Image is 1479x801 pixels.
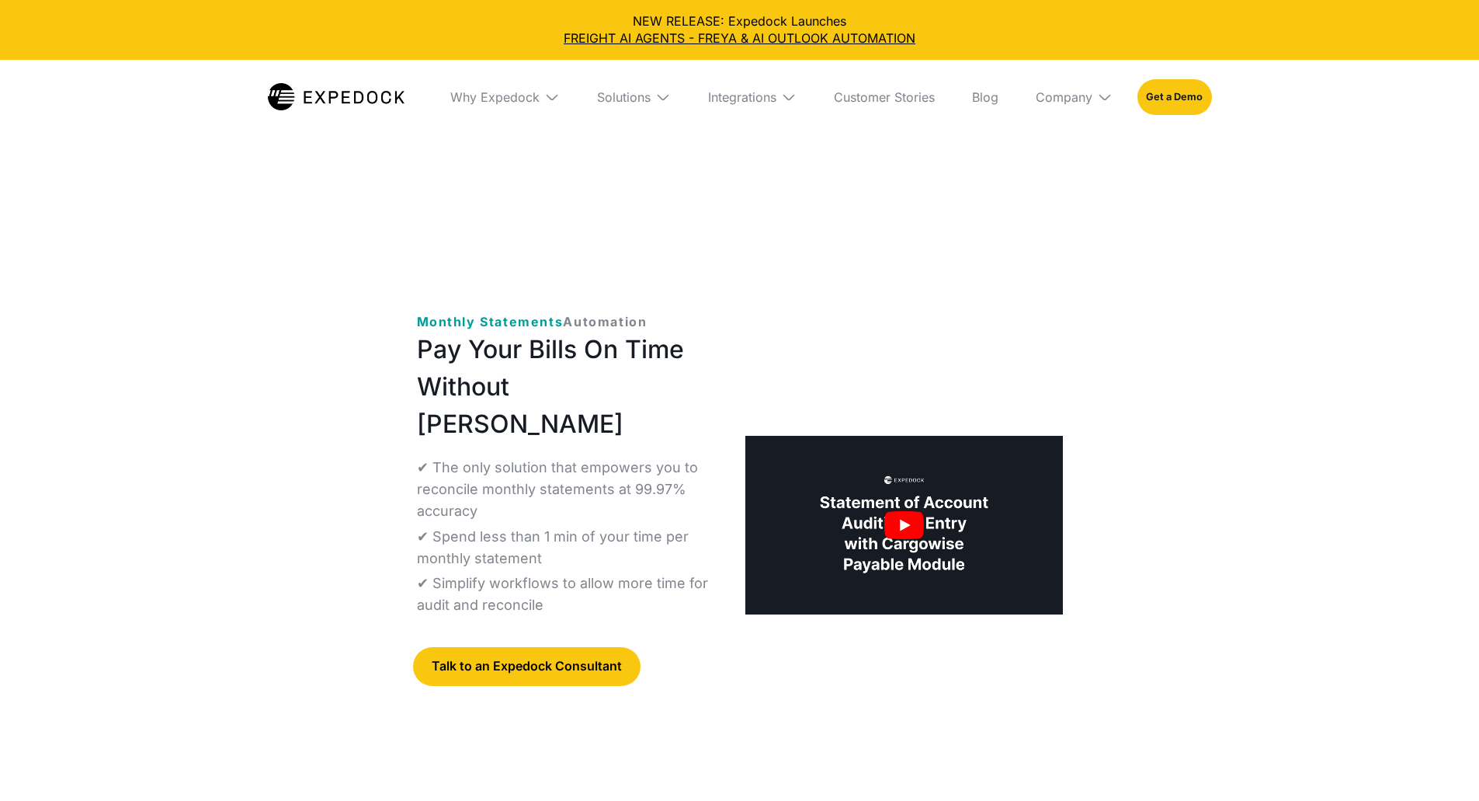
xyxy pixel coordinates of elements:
p: ✔ Simplify workflows to allow more time for audit and reconcile [417,573,720,616]
div: Why Expedock [450,89,540,105]
div: Solutions [585,60,683,134]
a: open lightbox [745,436,1063,615]
div: Why Expedock [438,60,572,134]
a: FREIGHT AI AGENTS - FREYA & AI OUTLOOK AUTOMATION [12,30,1467,47]
p: Automation [417,312,647,331]
div: Integrations [696,60,809,134]
div: Integrations [708,89,776,105]
div: Company [1023,60,1125,134]
a: Talk to an Expedock Consultant [413,647,641,686]
div: Company [1036,89,1092,105]
h1: Pay Your Bills On Time Without [PERSON_NAME] [417,331,720,443]
a: Customer Stories [821,60,947,134]
span: Monthly Statements [417,314,564,329]
p: ✔ Spend less than 1 min of your time per monthly statement [417,526,720,569]
p: ✔ The only solution that empowers you to reconcile monthly statements at 99.97% accuracy [417,457,720,522]
a: Blog [960,60,1011,134]
div: NEW RELEASE: Expedock Launches [12,12,1467,47]
a: Get a Demo [1137,79,1211,115]
div: Solutions [597,89,651,105]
